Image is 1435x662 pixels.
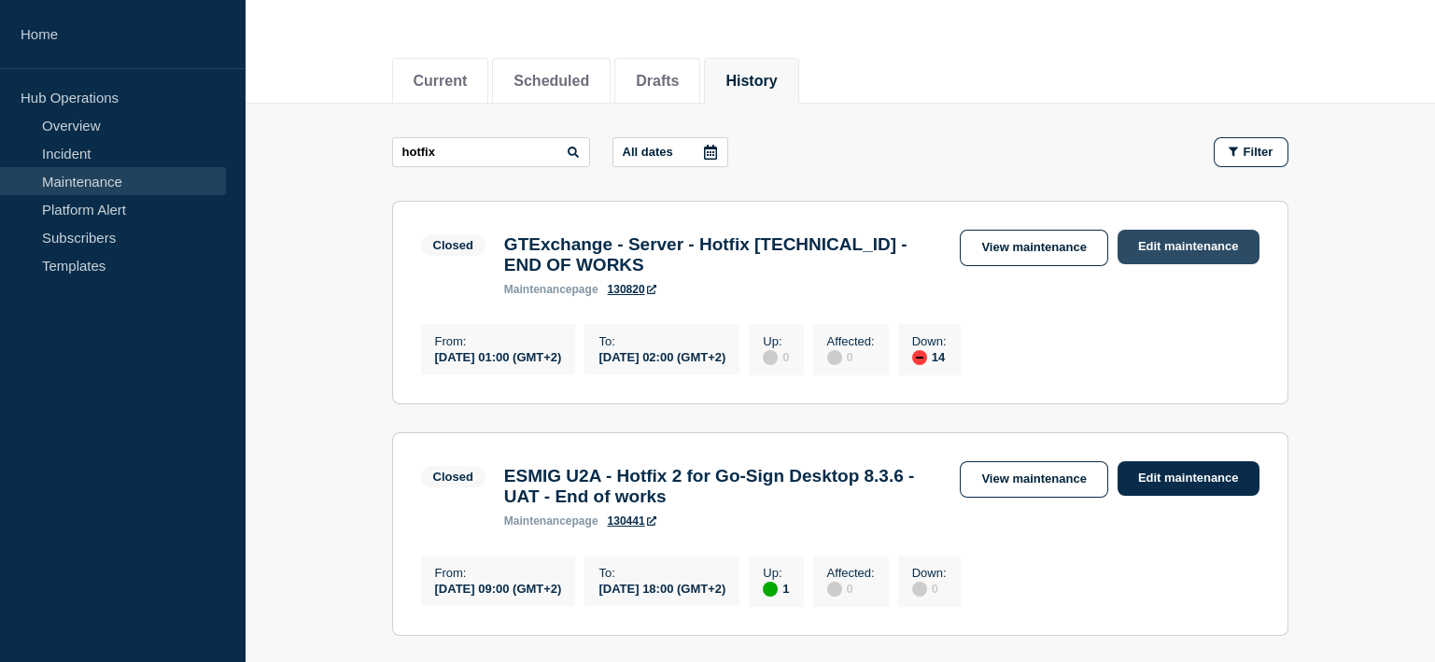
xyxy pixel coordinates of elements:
p: Down : [912,334,947,348]
p: All dates [623,145,673,159]
p: Affected : [827,334,875,348]
div: 0 [763,348,789,365]
a: 130820 [608,283,656,296]
p: Affected : [827,566,875,580]
h3: GTExchange - Server - Hotfix [TECHNICAL_ID] - END OF WORKS [504,234,942,275]
div: disabled [827,350,842,365]
p: To : [598,334,725,348]
p: To : [598,566,725,580]
div: [DATE] 02:00 (GMT+2) [598,348,725,364]
div: 0 [912,580,947,597]
p: From : [435,334,562,348]
button: Scheduled [514,73,589,90]
div: 0 [827,348,875,365]
div: [DATE] 18:00 (GMT+2) [598,580,725,596]
div: Closed [433,238,473,252]
a: Edit maintenance [1118,230,1259,264]
span: maintenance [504,514,572,528]
div: 14 [912,348,947,365]
button: Current [414,73,468,90]
div: 0 [827,580,875,597]
p: page [504,514,598,528]
p: Down : [912,566,947,580]
a: Edit maintenance [1118,461,1259,496]
h3: ESMIG U2A - Hotfix 2 for Go-Sign Desktop 8.3.6 - UAT - End of works [504,466,942,507]
a: View maintenance [960,461,1107,498]
a: 130441 [608,514,656,528]
div: disabled [912,582,927,597]
p: From : [435,566,562,580]
p: Up : [763,566,789,580]
span: Filter [1244,145,1273,159]
div: disabled [827,582,842,597]
a: View maintenance [960,230,1107,266]
button: Drafts [636,73,679,90]
div: 1 [763,580,789,597]
button: All dates [612,137,728,167]
div: down [912,350,927,365]
span: maintenance [504,283,572,296]
div: Closed [433,470,473,484]
p: Up : [763,334,789,348]
button: Filter [1214,137,1288,167]
input: Search maintenances [392,137,590,167]
p: page [504,283,598,296]
button: History [725,73,777,90]
div: [DATE] 09:00 (GMT+2) [435,580,562,596]
div: [DATE] 01:00 (GMT+2) [435,348,562,364]
div: disabled [763,350,778,365]
div: up [763,582,778,597]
